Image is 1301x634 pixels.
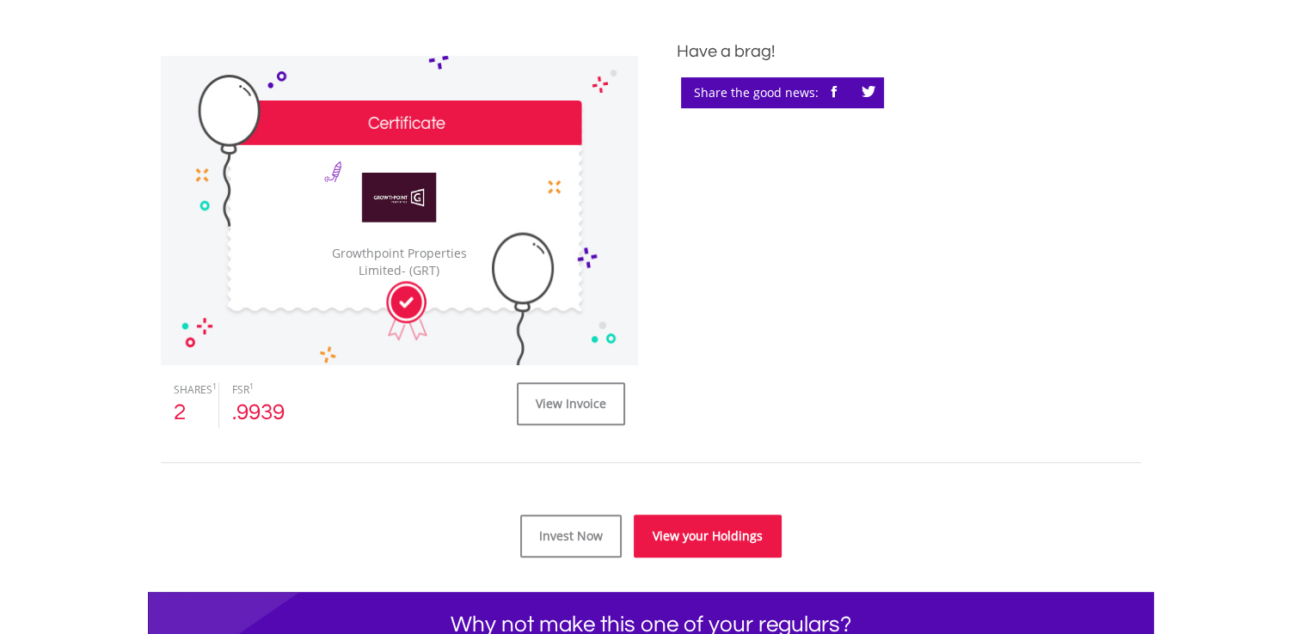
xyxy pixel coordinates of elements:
[517,382,625,425] a: View Invoice
[212,381,217,392] sup: 1
[402,263,439,279] span: - (GRT)
[316,246,482,280] div: Growthpoint Properties Limited
[232,382,289,397] div: FSR
[336,158,462,237] img: EQU.ZA.GRT.png
[520,515,622,558] a: Invest Now
[249,381,254,392] sup: 1
[232,397,289,428] div: .9939
[174,382,206,397] div: SHARES
[681,77,884,108] div: Share the good news:
[677,39,1141,64] div: Have a brag!
[174,397,206,428] div: 2
[634,515,782,558] a: View your Holdings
